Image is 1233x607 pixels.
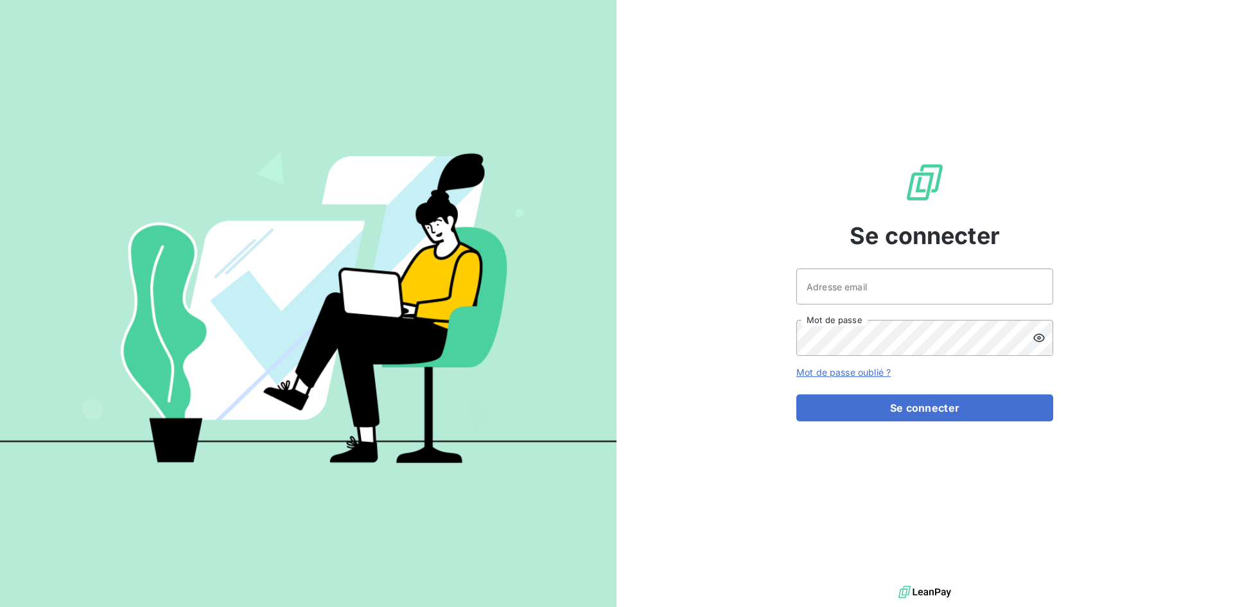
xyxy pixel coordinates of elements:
[898,583,951,602] img: logo
[796,394,1053,421] button: Se connecter
[796,268,1053,304] input: placeholder
[796,367,891,378] a: Mot de passe oublié ?
[850,218,1000,253] span: Se connecter
[904,162,945,203] img: Logo LeanPay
